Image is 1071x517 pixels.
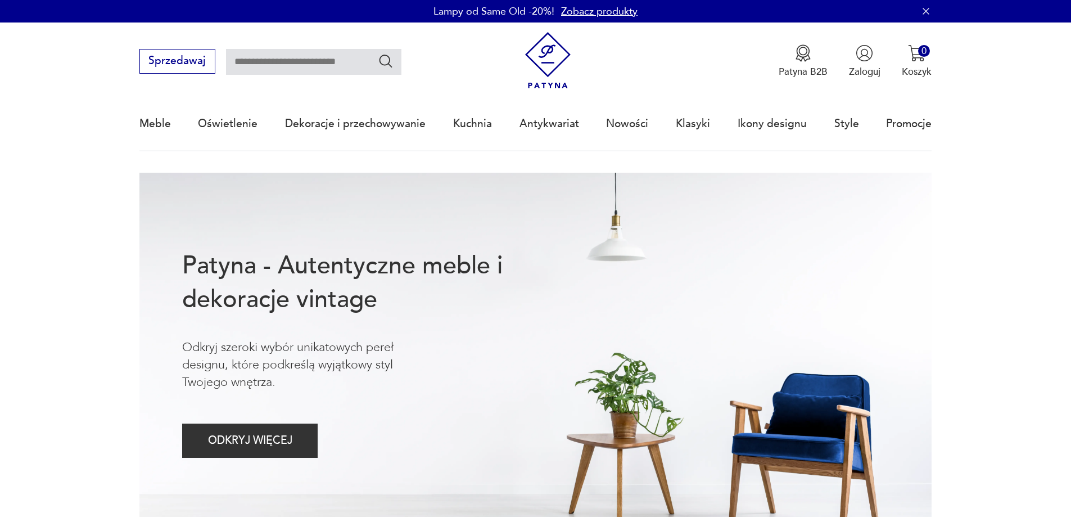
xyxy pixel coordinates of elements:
[902,44,932,78] button: 0Koszyk
[198,98,257,150] a: Oświetlenie
[738,98,807,150] a: Ikony designu
[606,98,648,150] a: Nowości
[779,44,828,78] a: Ikona medaluPatyna B2B
[453,98,492,150] a: Kuchnia
[285,98,426,150] a: Dekoracje i przechowywanie
[561,5,638,19] a: Zobacz produkty
[519,98,579,150] a: Antykwariat
[378,53,394,69] button: Szukaj
[918,45,930,57] div: 0
[908,44,925,62] img: Ikona koszyka
[856,44,873,62] img: Ikonka użytkownika
[182,249,546,317] h1: Patyna - Autentyczne meble i dekoracje vintage
[849,44,880,78] button: Zaloguj
[886,98,932,150] a: Promocje
[779,65,828,78] p: Patyna B2B
[849,65,880,78] p: Zaloguj
[779,44,828,78] button: Patyna B2B
[794,44,812,62] img: Ikona medalu
[139,57,215,66] a: Sprzedawaj
[519,32,576,89] img: Patyna - sklep z meblami i dekoracjami vintage
[139,49,215,74] button: Sprzedawaj
[182,339,439,392] p: Odkryj szeroki wybór unikatowych pereł designu, które podkreślą wyjątkowy styl Twojego wnętrza.
[182,424,318,458] button: ODKRYJ WIĘCEJ
[676,98,710,150] a: Klasyki
[433,5,554,19] p: Lampy od Same Old -20%!
[902,65,932,78] p: Koszyk
[139,98,171,150] a: Meble
[182,437,318,446] a: ODKRYJ WIĘCEJ
[834,98,859,150] a: Style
